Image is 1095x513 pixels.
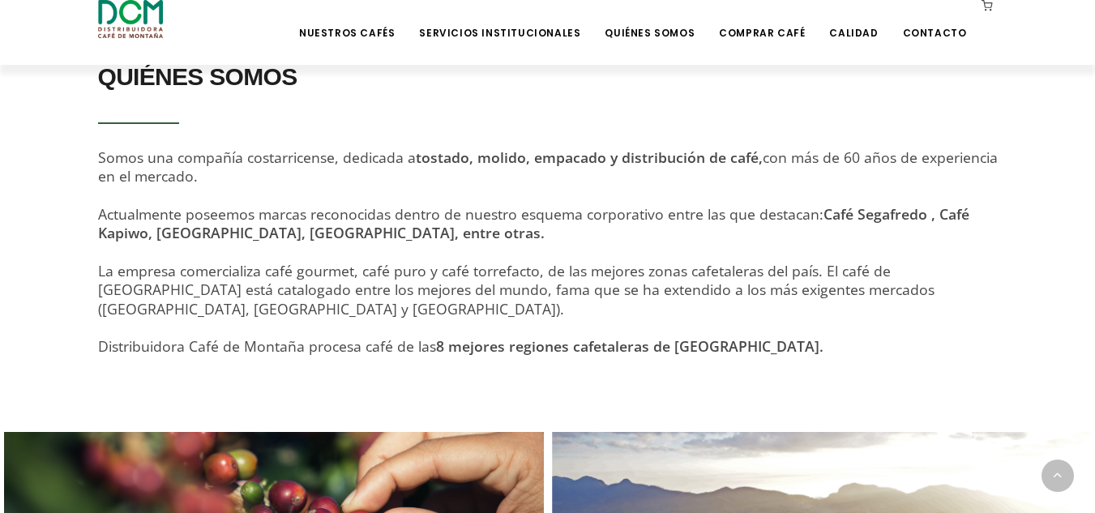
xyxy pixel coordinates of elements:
[416,147,763,167] strong: tostado, molido, empacado y distribución de café,
[893,2,977,40] a: Contacto
[409,2,590,40] a: Servicios Institucionales
[819,2,888,40] a: Calidad
[709,2,815,40] a: Comprar Café
[98,204,969,242] span: Actualmente poseemos marcas reconocidas dentro de nuestro esquema corporativo entre las que desta...
[98,261,935,318] span: La empresa comercializa café gourmet, café puro y café torrefacto, de las mejores zonas cafetaler...
[98,147,998,186] span: Somos una compañía costarricense, dedicada a con más de 60 años de experiencia en el mercado.
[98,204,969,242] strong: Café Segafredo , Café Kapiwo, [GEOGRAPHIC_DATA], [GEOGRAPHIC_DATA], entre otras.
[436,336,823,356] strong: 8 mejores regiones cafetaleras de [GEOGRAPHIC_DATA].
[289,2,404,40] a: Nuestros Cafés
[98,336,823,356] span: Distribuidora Café de Montaña procesa café de las
[595,2,704,40] a: Quiénes Somos
[98,54,998,100] h2: QUIÉNES SOMOS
